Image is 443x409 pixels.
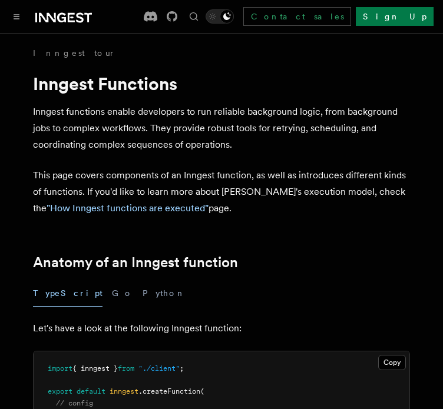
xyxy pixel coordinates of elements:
[180,364,184,373] span: ;
[47,202,209,214] a: "How Inngest functions are executed"
[33,47,115,59] a: Inngest tour
[200,387,204,395] span: (
[138,387,200,395] span: .createFunction
[48,364,72,373] span: import
[206,9,234,24] button: Toggle dark mode
[138,364,180,373] span: "./client"
[378,355,406,370] button: Copy
[187,9,201,24] button: Find something...
[33,320,410,337] p: Let's have a look at the following Inngest function:
[110,387,138,395] span: inngest
[9,9,24,24] button: Toggle navigation
[143,280,186,307] button: Python
[33,73,410,94] h1: Inngest Functions
[33,104,410,153] p: Inngest functions enable developers to run reliable background logic, from background jobs to com...
[356,7,434,26] a: Sign Up
[56,399,93,407] span: // config
[33,254,238,271] a: Anatomy of an Inngest function
[118,364,134,373] span: from
[72,364,118,373] span: { inngest }
[33,280,103,307] button: TypeScript
[33,167,410,217] p: This page covers components of an Inngest function, as well as introduces different kinds of func...
[243,7,351,26] a: Contact sales
[48,387,72,395] span: export
[112,280,133,307] button: Go
[77,387,105,395] span: default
